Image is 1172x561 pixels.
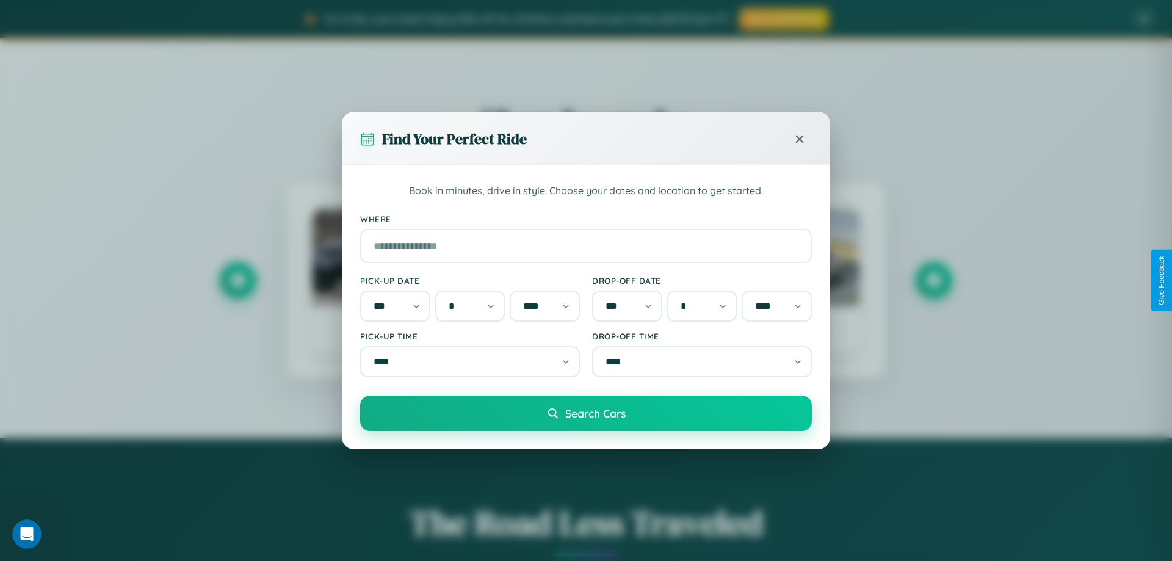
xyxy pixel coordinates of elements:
span: Search Cars [565,407,626,420]
p: Book in minutes, drive in style. Choose your dates and location to get started. [360,183,812,199]
label: Where [360,214,812,224]
label: Drop-off Date [592,275,812,286]
label: Drop-off Time [592,331,812,341]
button: Search Cars [360,396,812,431]
label: Pick-up Time [360,331,580,341]
label: Pick-up Date [360,275,580,286]
h3: Find Your Perfect Ride [382,129,527,149]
